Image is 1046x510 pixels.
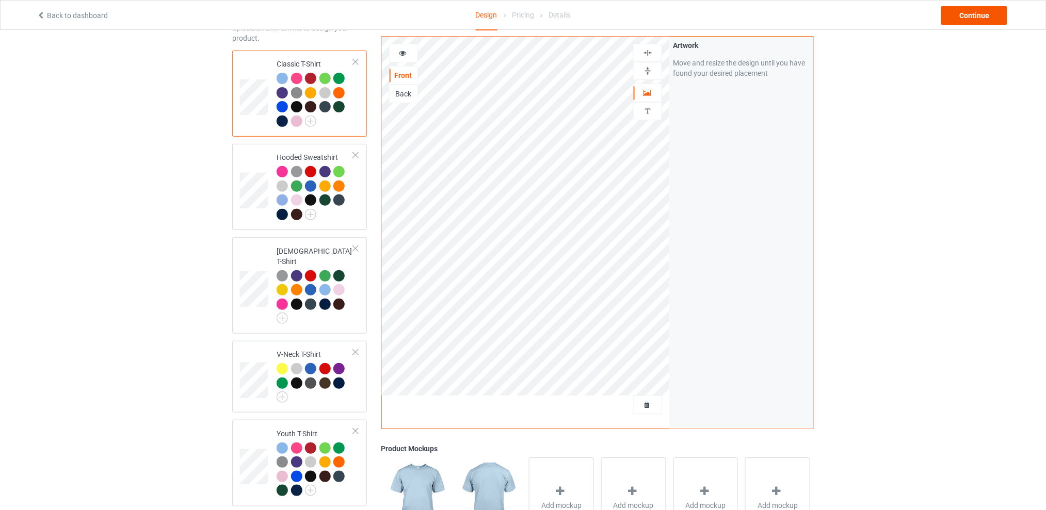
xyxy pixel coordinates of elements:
img: svg%3E%0A [643,66,653,76]
img: svg+xml;base64,PD94bWwgdmVyc2lvbj0iMS4wIiBlbmNvZGluZz0iVVRGLTgiPz4KPHN2ZyB3aWR0aD0iMjJweCIgaGVpZ2... [305,116,316,127]
div: Artwork [673,40,810,51]
div: Product Mockups [381,443,814,454]
div: V-Neck T-Shirt [277,349,353,399]
img: heather_texture.png [277,456,288,468]
div: Youth T-Shirt [232,420,367,506]
div: V-Neck T-Shirt [232,341,367,413]
div: Youth T-Shirt [277,429,353,496]
div: [DEMOGRAPHIC_DATA] T-Shirt [232,237,367,334]
div: Hooded Sweatshirt [232,144,367,230]
div: Classic T-Shirt [232,51,367,137]
div: Back [390,89,417,99]
img: svg+xml;base64,PD94bWwgdmVyc2lvbj0iMS4wIiBlbmNvZGluZz0iVVRGLTgiPz4KPHN2ZyB3aWR0aD0iMjJweCIgaGVpZ2... [305,485,316,496]
div: [DEMOGRAPHIC_DATA] T-Shirt [277,246,353,321]
img: svg%3E%0A [643,48,653,58]
img: svg%3E%0A [643,106,653,116]
div: Details [549,1,570,29]
img: svg+xml;base64,PD94bWwgdmVyc2lvbj0iMS4wIiBlbmNvZGluZz0iVVRGLTgiPz4KPHN2ZyB3aWR0aD0iMjJweCIgaGVpZ2... [277,391,288,403]
div: Hooded Sweatshirt [277,152,353,219]
img: svg+xml;base64,PD94bWwgdmVyc2lvbj0iMS4wIiBlbmNvZGluZz0iVVRGLTgiPz4KPHN2ZyB3aWR0aD0iMjJweCIgaGVpZ2... [277,312,288,324]
a: Back to dashboard [37,11,108,20]
div: Move and resize the design until you have found your desired placement [673,58,810,78]
div: Classic T-Shirt [277,59,353,126]
div: Design [476,1,497,30]
div: Pricing [512,1,534,29]
div: Continue [941,6,1007,25]
img: heather_texture.png [291,87,302,98]
div: Front [390,70,417,80]
img: svg+xml;base64,PD94bWwgdmVyc2lvbj0iMS4wIiBlbmNvZGluZz0iVVRGLTgiPz4KPHN2ZyB3aWR0aD0iMjJweCIgaGVpZ2... [305,209,316,220]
